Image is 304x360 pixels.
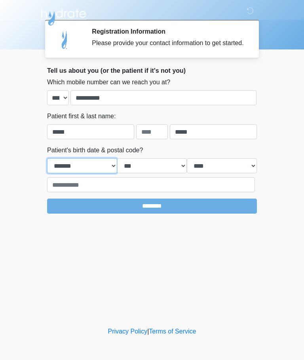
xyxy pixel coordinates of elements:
[92,38,245,48] div: Please provide your contact information to get started.
[47,78,170,87] label: Which mobile number can we reach you at?
[147,328,149,335] a: |
[53,28,77,51] img: Agent Avatar
[47,112,116,121] label: Patient first & last name:
[39,6,87,26] img: Hydrate IV Bar - Arcadia Logo
[47,67,257,74] h2: Tell us about you (or the patient if it's not you)
[108,328,148,335] a: Privacy Policy
[149,328,196,335] a: Terms of Service
[47,146,143,155] label: Patient's birth date & postal code?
